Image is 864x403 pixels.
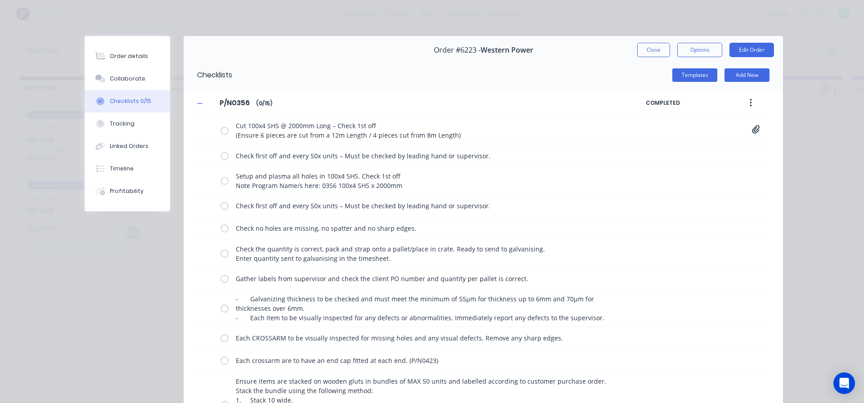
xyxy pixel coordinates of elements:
[85,90,170,112] button: Checklists 0/15
[256,99,272,107] span: ( 0 / 15 )
[729,43,774,57] button: Edit Order
[232,354,623,367] textarea: Each crossarm are to have an end cap fitted at each end. (P/N0423)
[85,67,170,90] button: Collaborate
[646,99,722,107] span: COMPLETED
[85,180,170,202] button: Profitability
[232,272,623,285] textarea: Gather labels from supervisor and check the client PO number and quantity per pallet is correct.
[184,61,232,90] div: Checklists
[110,75,145,83] div: Collaborate
[232,149,623,162] textarea: Check first off and every 50x units – Must be checked by leading hand or supervisor.
[434,46,481,54] span: Order #6223 -
[110,52,148,60] div: Order details
[672,68,717,82] button: Templates
[110,97,151,105] div: Checklists 0/15
[110,165,134,173] div: Timeline
[110,142,148,150] div: Linked Orders
[232,222,623,235] textarea: Check no holes are missing, no spatter and no sharp edges.
[833,372,855,394] div: Open Intercom Messenger
[232,119,623,142] textarea: Cut 100x4 SHS @ 2000mm Long – Check 1st off (Ensure 6 pieces are cut from a 12m Length / 4 pieces...
[232,242,623,265] textarea: Check the quantity is correct, pack and strap onto a pallet/place in crate. Ready to send to galv...
[232,199,623,212] textarea: Check first off and every 50x units – Must be checked by leading hand or supervisor.
[85,157,170,180] button: Timeline
[232,331,623,345] textarea: Each CROSSARM to be visually inspected for missing holes and any visual defects. Remove any sharp...
[85,112,170,135] button: Tracking
[724,68,769,82] button: Add New
[85,45,170,67] button: Order details
[232,292,623,324] textarea: - Galvanizing thickness to be checked and must meet the minimum of 55µm for thickness up to 6mm a...
[110,120,135,128] div: Tracking
[637,43,670,57] button: Close
[85,135,170,157] button: Linked Orders
[677,43,722,57] button: Options
[110,187,144,195] div: Profitability
[481,46,533,54] span: Western Power
[214,96,256,110] input: Enter Checklist name
[232,170,623,192] textarea: Setup and plasma all holes in 100x4 SHS. Check 1st off Note Program Name/s here: 0356 100x4 SHS x...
